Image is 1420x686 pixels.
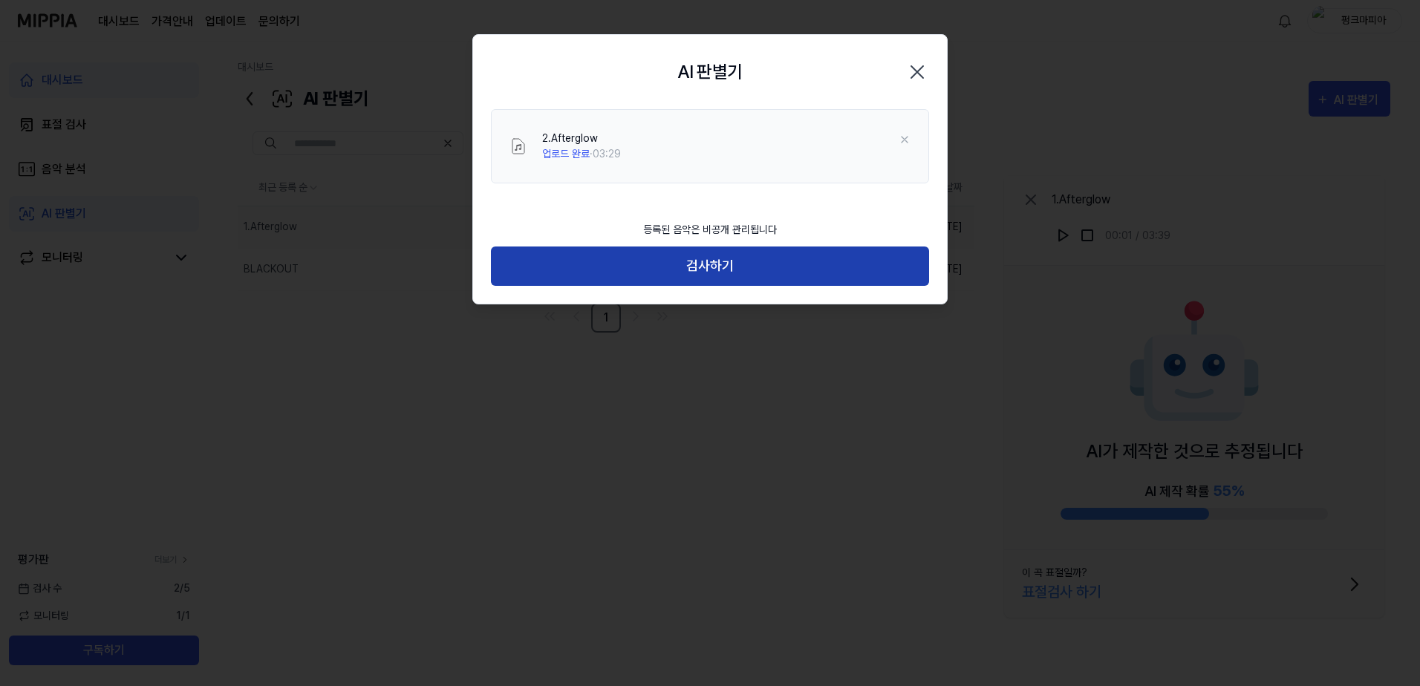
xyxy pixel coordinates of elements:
[542,131,621,146] div: 2.Afterglow
[491,246,929,286] button: 검사하기
[542,146,621,162] div: · 03:29
[542,148,590,160] span: 업로드 완료
[634,213,786,246] div: 등록된 음악은 비공개 관리됩니다
[677,59,742,85] h2: AI 판별기
[509,137,527,155] img: File Select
